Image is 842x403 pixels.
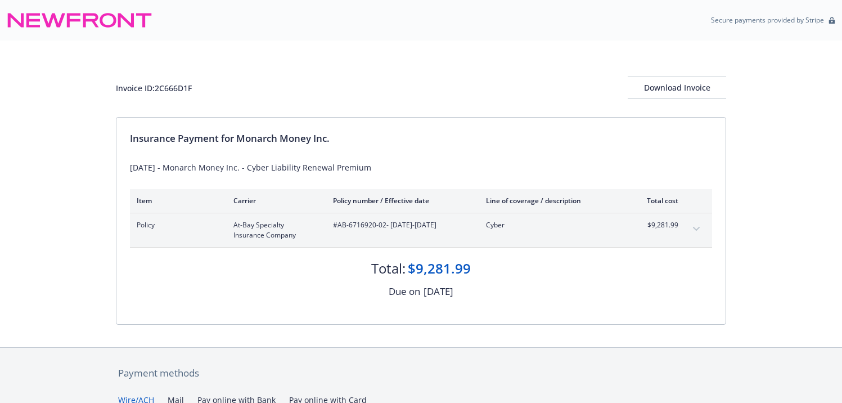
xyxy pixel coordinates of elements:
div: Insurance Payment for Monarch Money Inc. [130,131,712,146]
div: Due on [389,284,420,299]
div: Download Invoice [628,77,726,98]
div: Total cost [636,196,678,205]
div: Total: [371,259,406,278]
div: [DATE] [424,284,453,299]
button: Download Invoice [628,77,726,99]
span: At-Bay Specialty Insurance Company [233,220,315,240]
div: Carrier [233,196,315,205]
span: Cyber [486,220,618,230]
div: $9,281.99 [408,259,471,278]
button: expand content [687,220,705,238]
div: Policy number / Effective date [333,196,468,205]
span: $9,281.99 [636,220,678,230]
div: Payment methods [118,366,724,380]
div: [DATE] - Monarch Money Inc. - Cyber Liability Renewal Premium [130,162,712,173]
div: Invoice ID: 2C666D1F [116,82,192,94]
span: #AB-6716920-02 - [DATE]-[DATE] [333,220,468,230]
p: Secure payments provided by Stripe [711,15,824,25]
div: Line of coverage / description [486,196,618,205]
div: Item [137,196,215,205]
div: PolicyAt-Bay Specialty Insurance Company#AB-6716920-02- [DATE]-[DATE]Cyber$9,281.99expand content [130,213,712,247]
span: Policy [137,220,215,230]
